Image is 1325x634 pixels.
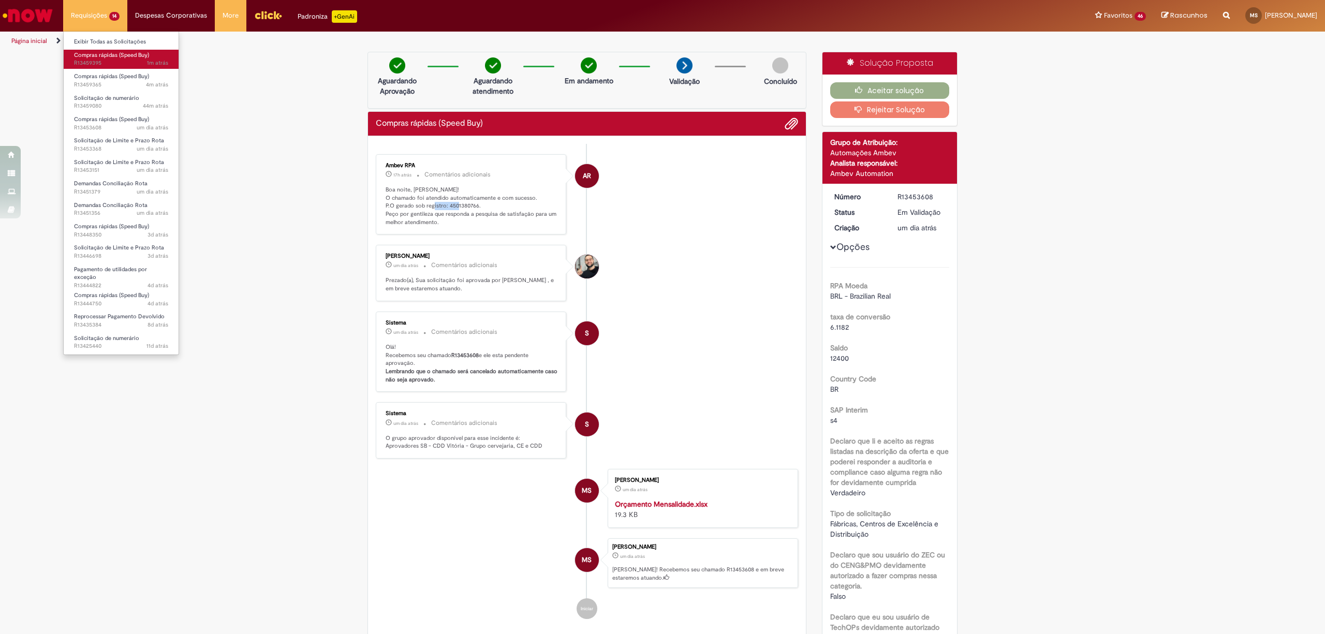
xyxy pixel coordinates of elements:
[393,172,411,178] time: 27/08/2025 23:34:30
[332,10,357,23] p: +GenAi
[147,59,168,67] span: 1m atrás
[431,261,497,270] small: Comentários adicionais
[74,252,168,260] span: R13446698
[393,329,418,335] span: um dia atrás
[64,200,179,219] a: Aberto R13451356 : Demandas Conciliação Rota
[615,477,787,483] div: [PERSON_NAME]
[74,291,149,299] span: Compras rápidas (Speed Buy)
[565,76,613,86] p: Em andamento
[830,343,848,352] b: Saldo
[830,509,891,518] b: Tipo de solicitação
[583,164,591,188] span: AR
[74,59,168,67] span: R13459395
[393,172,411,178] span: 17h atrás
[74,244,164,252] span: Solicitação de Limite e Prazo Rota
[376,538,798,588] li: Maxuel de Oliveira Silva
[386,276,558,292] p: Prezado(a), Sua solicitação foi aprovada por [PERSON_NAME] , e em breve estaremos atuando.
[1170,10,1208,20] span: Rascunhos
[147,59,168,67] time: 28/08/2025 17:02:53
[386,367,559,384] b: Lembrando que o chamado será cancelado automaticamente caso não seja aprovado.
[897,223,936,232] time: 27/08/2025 16:33:39
[64,221,179,240] a: Aberto R13448350 : Compras rápidas (Speed Buy)
[386,253,558,259] div: [PERSON_NAME]
[63,31,179,355] ul: Requisições
[468,76,518,96] p: Aguardando atendimento
[615,499,708,509] a: Orçamento Mensalidade.xlsx
[830,405,868,415] b: SAP Interim
[74,51,149,59] span: Compras rápidas (Speed Buy)
[137,166,168,174] time: 27/08/2025 15:27:23
[74,282,168,290] span: R13444822
[8,32,876,51] ul: Trilhas de página
[451,351,479,359] b: R13453608
[148,282,168,289] span: 4d atrás
[372,76,422,96] p: Aguardando Aprovação
[74,266,147,282] span: Pagamento de utilidades por exceção
[148,231,168,239] span: 3d atrás
[897,223,936,232] span: um dia atrás
[827,223,890,233] dt: Criação
[386,186,558,227] p: Boa noite, [PERSON_NAME]! O chamado foi atendido automaticamente e com sucesso. P.O gerado sob re...
[74,72,149,80] span: Compras rápidas (Speed Buy)
[830,488,865,497] span: Verdadeiro
[830,281,867,290] b: RPA Moeda
[74,209,168,217] span: R13451356
[64,93,179,112] a: Aberto R13459080 : Solicitação de numerário
[830,374,876,384] b: Country Code
[1161,11,1208,21] a: Rascunhos
[64,178,179,197] a: Aberto R13451379 : Demandas Conciliação Rota
[74,313,165,320] span: Reprocessar Pagamento Devolvido
[74,137,164,144] span: Solicitação de Limite e Prazo Rota
[1,5,54,26] img: ServiceNow
[74,223,149,230] span: Compras rápidas (Speed Buy)
[623,486,647,493] span: um dia atrás
[764,76,797,86] p: Concluído
[830,312,890,321] b: taxa de conversão
[827,191,890,202] dt: Número
[393,329,418,335] time: 27/08/2025 16:33:51
[64,264,179,286] a: Aberto R13444822 : Pagamento de utilidades por exceção
[64,333,179,352] a: Aberto R13425440 : Solicitação de numerário
[582,478,592,503] span: MS
[393,420,418,426] span: um dia atrás
[676,57,693,73] img: arrow-next.png
[1265,11,1317,20] span: [PERSON_NAME]
[223,10,239,21] span: More
[137,124,168,131] time: 27/08/2025 16:33:41
[1104,10,1132,21] span: Favoritos
[669,76,700,86] p: Validação
[148,321,168,329] span: 8d atrás
[64,71,179,90] a: Aberto R13459365 : Compras rápidas (Speed Buy)
[137,209,168,217] span: um dia atrás
[146,342,168,350] span: 11d atrás
[386,410,558,417] div: Sistema
[431,419,497,427] small: Comentários adicionais
[612,544,792,550] div: [PERSON_NAME]
[74,342,168,350] span: R13425440
[64,242,179,261] a: Aberto R13446698 : Solicitação de Limite e Prazo Rota
[143,102,168,110] time: 28/08/2025 16:19:32
[148,231,168,239] time: 26/08/2025 13:33:41
[1135,12,1146,21] span: 46
[74,300,168,308] span: R13444750
[620,553,645,559] span: um dia atrás
[148,321,168,329] time: 21/08/2025 10:35:31
[148,252,168,260] time: 26/08/2025 08:35:42
[830,82,950,99] button: Aceitar solução
[389,57,405,73] img: check-circle-green.png
[376,119,483,128] h2: Compras rápidas (Speed Buy) Histórico de tíquete
[74,158,164,166] span: Solicitação de Limite e Prazo Rota
[137,145,168,153] span: um dia atrás
[612,566,792,582] p: [PERSON_NAME]! Recebemos seu chamado R13453608 e em breve estaremos atuando.
[897,207,946,217] div: Em Validação
[376,144,798,629] ul: Histórico de tíquete
[830,137,950,148] div: Grupo de Atribuição:
[74,321,168,329] span: R13435384
[772,57,788,73] img: img-circle-grey.png
[822,52,958,75] div: Solução Proposta
[830,436,949,487] b: Declaro que li e aceito as regras listadas na descrição da oferta e que poderei responder a audit...
[137,145,168,153] time: 27/08/2025 15:57:59
[71,10,107,21] span: Requisições
[137,166,168,174] span: um dia atrás
[148,300,168,307] time: 25/08/2025 14:50:53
